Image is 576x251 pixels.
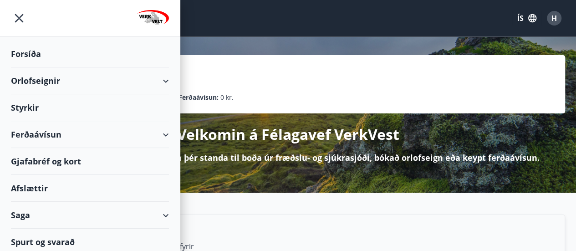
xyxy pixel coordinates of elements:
[11,94,169,121] div: Styrkir
[177,124,399,144] p: Velkomin á Félagavef VerkVest
[11,67,169,94] div: Orlofseignir
[11,175,169,202] div: Afslættir
[220,92,234,102] span: 0 kr.
[543,7,565,29] button: H
[11,10,27,26] button: menu
[11,202,169,229] div: Saga
[178,92,219,102] p: Ferðaávísun :
[137,10,169,28] img: union_logo
[11,148,169,175] div: Gjafabréf og kort
[551,13,557,23] span: H
[512,10,541,26] button: ÍS
[11,41,169,67] div: Forsíða
[37,152,540,164] p: Hér getur þú sótt um þá styrki sem þér standa til boða úr fræðslu- og sjúkrasjóði, bókað orlofsei...
[11,121,169,148] div: Ferðaávísun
